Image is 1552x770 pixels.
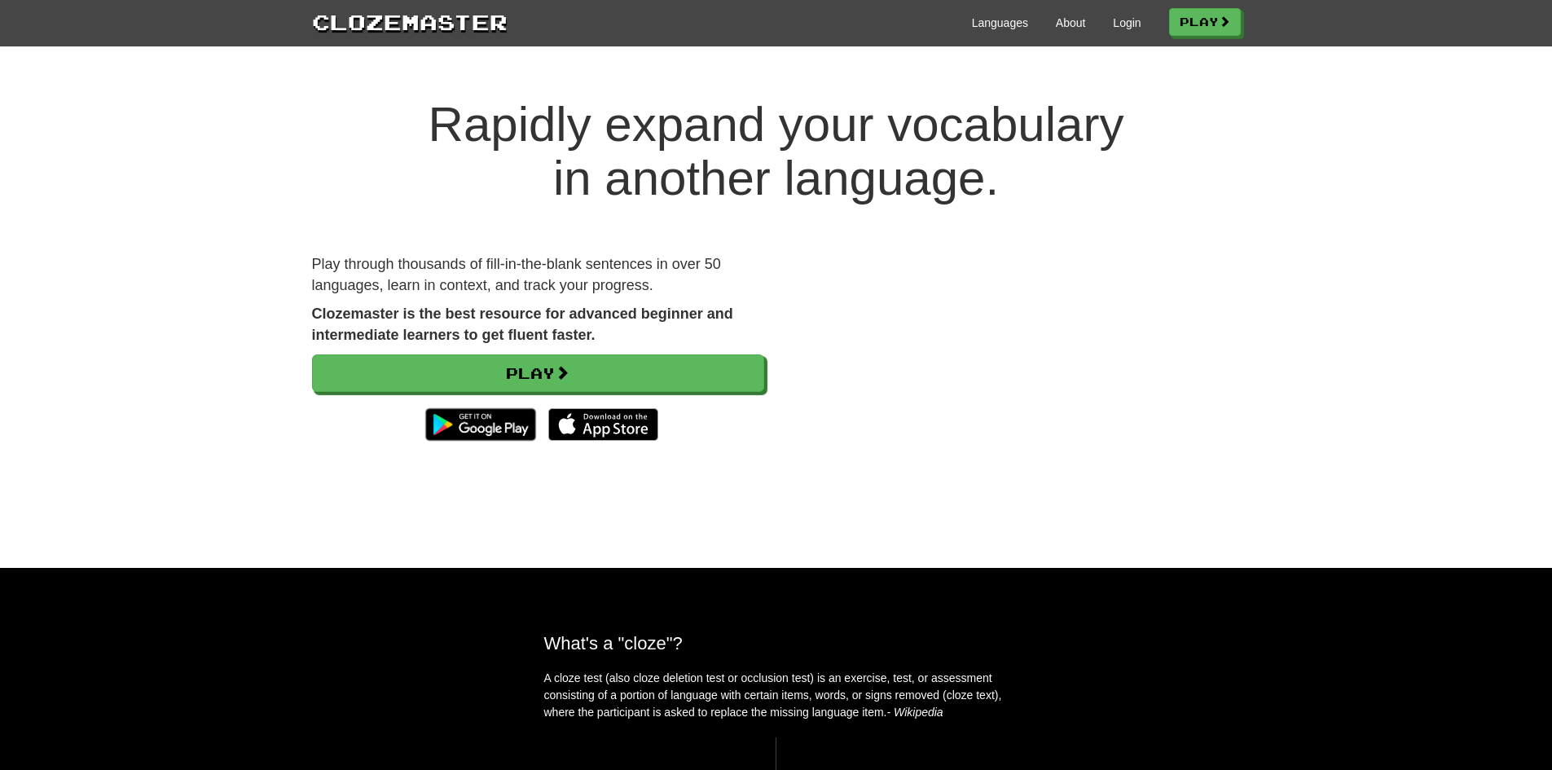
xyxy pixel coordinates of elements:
[544,670,1009,721] p: A cloze test (also cloze deletion test or occlusion test) is an exercise, test, or assessment con...
[312,306,733,343] strong: Clozemaster is the best resource for advanced beginner and intermediate learners to get fluent fa...
[1169,8,1241,36] a: Play
[1056,15,1086,31] a: About
[417,400,543,449] img: Get it on Google Play
[548,408,658,441] img: Download_on_the_App_Store_Badge_US-UK_135x40-25178aeef6eb6b83b96f5f2d004eda3bffbb37122de64afbaef7...
[312,7,508,37] a: Clozemaster
[972,15,1028,31] a: Languages
[312,354,764,392] a: Play
[887,706,943,719] em: - Wikipedia
[544,633,1009,653] h2: What's a "cloze"?
[1113,15,1141,31] a: Login
[312,254,764,296] p: Play through thousands of fill-in-the-blank sentences in over 50 languages, learn in context, and...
